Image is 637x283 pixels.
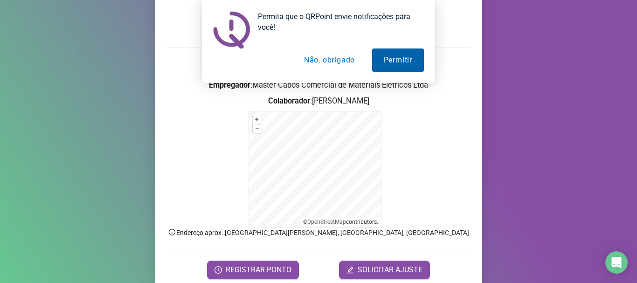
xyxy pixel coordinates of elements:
h3: : Master Cabos Comercial de Materiais Elétricos Ltda [166,79,471,91]
span: edit [346,266,354,274]
button: – [253,124,262,133]
strong: Colaborador [268,97,310,105]
img: notification icon [213,11,250,48]
h3: : [PERSON_NAME] [166,95,471,107]
p: Endereço aprox. : [GEOGRAPHIC_DATA][PERSON_NAME], [GEOGRAPHIC_DATA], [GEOGRAPHIC_DATA] [166,228,471,238]
a: OpenStreetMap [307,219,346,225]
button: REGISTRAR PONTO [207,261,299,279]
span: clock-circle [215,266,222,274]
button: + [253,115,262,124]
span: info-circle [168,228,176,236]
button: editSOLICITAR AJUSTE [339,261,430,279]
span: REGISTRAR PONTO [226,264,291,276]
li: © contributors. [303,219,378,225]
div: Permita que o QRPoint envie notificações para você! [250,11,424,33]
div: Open Intercom Messenger [605,251,628,274]
button: Não, obrigado [292,48,367,72]
span: SOLICITAR AJUSTE [358,264,422,276]
strong: Empregador [209,81,250,90]
button: Permitir [372,48,424,72]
